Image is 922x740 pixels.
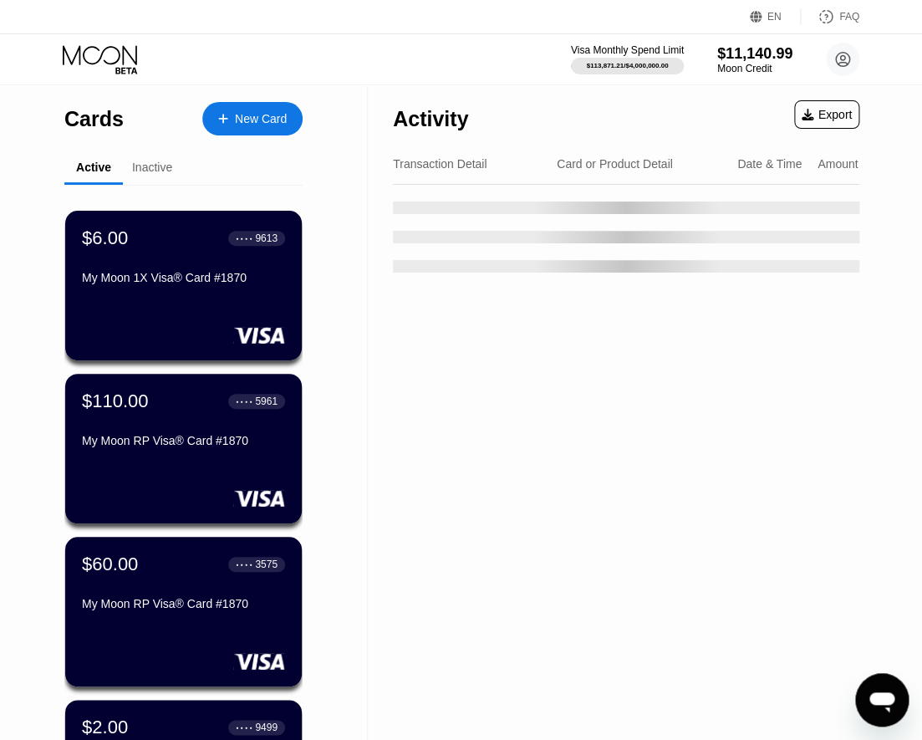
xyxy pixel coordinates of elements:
[855,673,909,727] iframe: Button to launch messaging window
[393,107,468,131] div: Activity
[76,161,111,174] div: Active
[64,107,124,131] div: Cards
[255,559,278,570] div: 3575
[717,45,792,63] div: $11,140.99
[717,63,792,74] div: Moon Credit
[586,62,668,69] div: $113,871.21 / $4,000,000.00
[236,725,252,730] div: ● ● ● ●
[236,236,252,241] div: ● ● ● ●
[132,161,172,174] div: Inactive
[802,108,852,121] div: Export
[65,374,302,523] div: $110.00● ● ● ●5961My Moon RP Visa® Card #1870
[750,8,801,25] div: EN
[82,227,128,249] div: $6.00
[236,562,252,567] div: ● ● ● ●
[255,232,278,244] div: 9613
[794,100,859,129] div: Export
[818,157,858,171] div: Amount
[82,390,149,412] div: $110.00
[235,112,287,126] div: New Card
[839,11,859,23] div: FAQ
[236,399,252,404] div: ● ● ● ●
[393,157,486,171] div: Transaction Detail
[571,44,684,74] div: Visa Monthly Spend Limit$113,871.21/$4,000,000.00
[801,8,859,25] div: FAQ
[255,396,278,407] div: 5961
[557,157,673,171] div: Card or Product Detail
[65,211,302,360] div: $6.00● ● ● ●9613My Moon 1X Visa® Card #1870
[65,537,302,686] div: $60.00● ● ● ●3575My Moon RP Visa® Card #1870
[82,554,138,575] div: $60.00
[82,434,285,447] div: My Moon RP Visa® Card #1870
[82,597,285,610] div: My Moon RP Visa® Card #1870
[255,722,278,733] div: 9499
[737,157,802,171] div: Date & Time
[717,45,792,74] div: $11,140.99Moon Credit
[202,102,303,135] div: New Card
[82,271,285,284] div: My Moon 1X Visa® Card #1870
[571,44,684,56] div: Visa Monthly Spend Limit
[82,717,128,738] div: $2.00
[767,11,782,23] div: EN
